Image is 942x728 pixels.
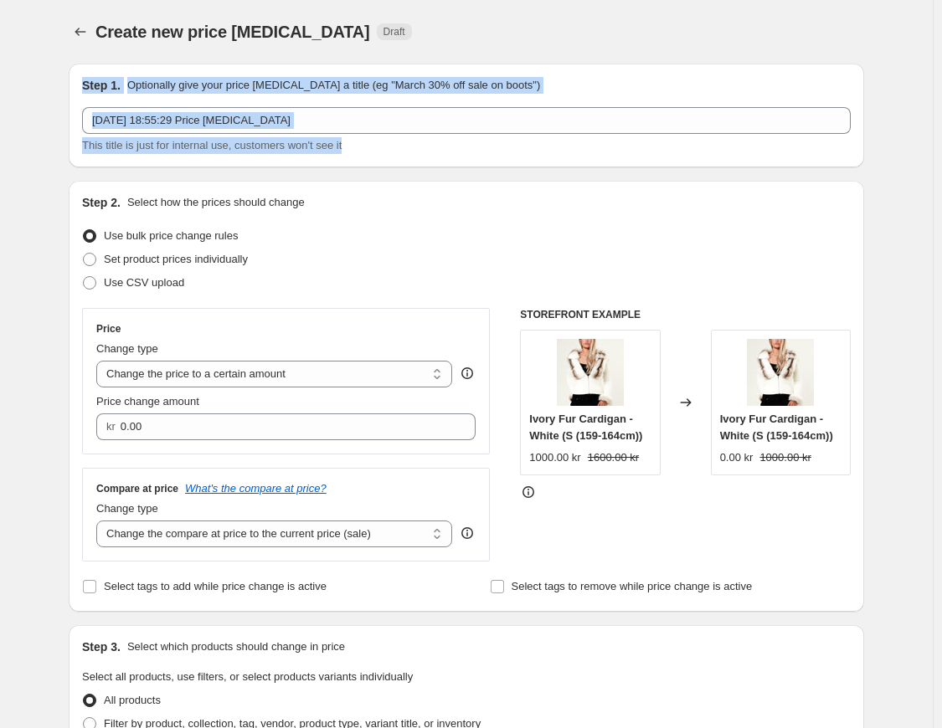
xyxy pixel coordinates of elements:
[720,413,833,442] span: Ivory Fur Cardigan - White (S (159-164cm))
[747,339,814,406] img: MG_1203_bdaeb3fa-57a8-4608-ac5c-2ac282648a28_80x.jpg
[127,77,540,94] p: Optionally give your price [MEDICAL_DATA] a title (eg "March 30% off sale on boots")
[512,580,753,592] span: Select tags to remove while price change is active
[82,77,121,94] h2: Step 1.
[588,449,639,466] strike: 1600.00 kr
[557,339,624,406] img: MG_1203_bdaeb3fa-57a8-4608-ac5c-2ac282648a28_80x.jpg
[529,449,580,466] div: 1000.00 kr
[104,229,238,242] span: Use bulk price change rules
[185,482,327,495] button: What's the compare at price?
[104,580,327,592] span: Select tags to add while price change is active
[82,107,851,134] input: 30% off holiday sale
[82,670,413,683] span: Select all products, use filters, or select products variants individually
[104,694,161,706] span: All products
[69,20,92,44] button: Price change jobs
[127,194,305,211] p: Select how the prices should change
[96,502,158,515] span: Change type
[459,365,476,382] div: help
[82,139,342,151] span: This title is just for internal use, customers won't see it
[106,420,116,433] span: kr
[383,25,405,38] span: Draft
[104,276,184,289] span: Use CSV upload
[459,525,476,541] div: help
[720,449,754,466] div: 0.00 kr
[520,308,851,321] h6: STOREFRONT EXAMPLE
[82,638,121,655] h2: Step 3.
[96,342,158,355] span: Change type
[127,638,345,655] p: Select which products should change in price
[96,482,178,495] h3: Compare at price
[96,395,199,408] span: Price change amount
[95,23,370,41] span: Create new price [MEDICAL_DATA]
[121,413,450,440] input: 80.00
[82,194,121,211] h2: Step 2.
[759,449,811,466] strike: 1000.00 kr
[96,322,121,336] h3: Price
[529,413,642,442] span: Ivory Fur Cardigan - White (S (159-164cm))
[104,253,248,265] span: Set product prices individually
